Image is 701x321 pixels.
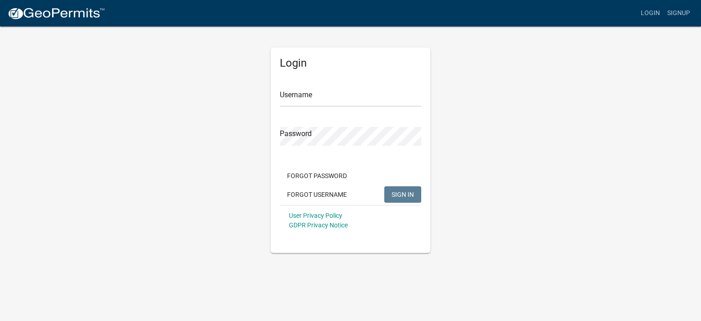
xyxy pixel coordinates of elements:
[289,221,348,229] a: GDPR Privacy Notice
[280,186,354,203] button: Forgot Username
[280,57,421,70] h5: Login
[280,168,354,184] button: Forgot Password
[289,212,342,219] a: User Privacy Policy
[664,5,694,22] a: Signup
[637,5,664,22] a: Login
[384,186,421,203] button: SIGN IN
[392,190,414,198] span: SIGN IN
